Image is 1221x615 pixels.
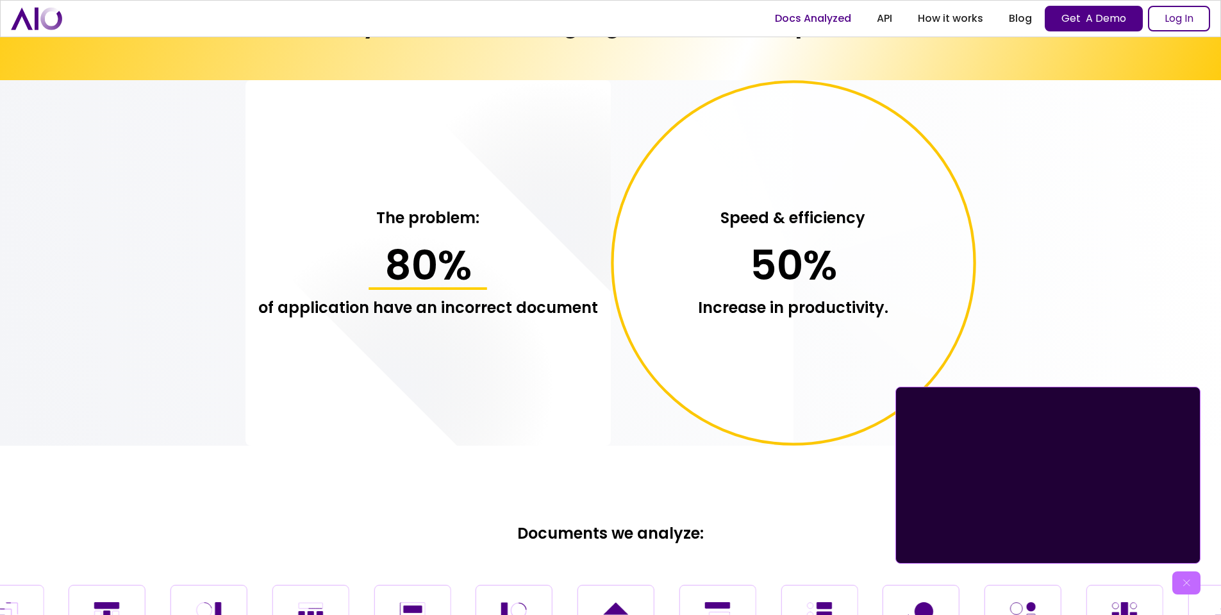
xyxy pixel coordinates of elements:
[1148,6,1210,31] a: Log In
[385,241,472,291] h1: %
[864,7,905,30] a: API
[11,7,62,29] a: home
[996,7,1045,30] a: Blog
[905,7,996,30] a: How it works
[385,237,438,294] span: 80
[762,7,864,30] a: Docs Analyzed
[258,297,598,319] h3: of application have an incorrect document
[901,392,1195,558] iframe: AIO - powering financial decision making
[376,207,479,229] h3: The problem:
[1045,6,1143,31] a: Get A Demo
